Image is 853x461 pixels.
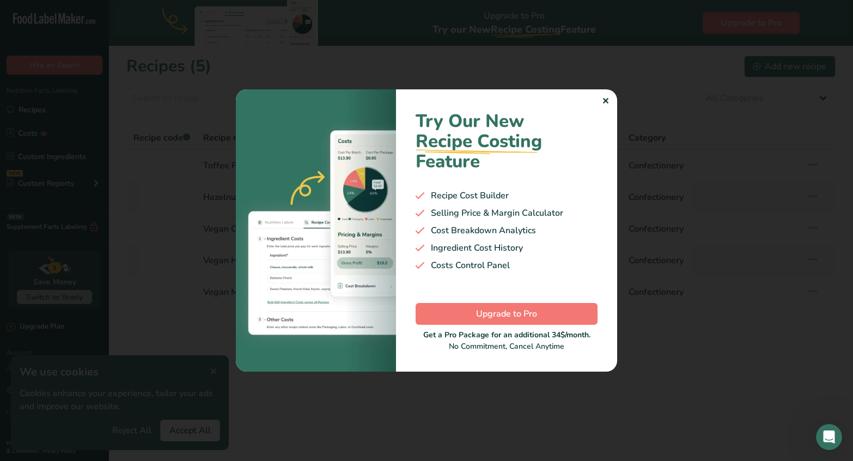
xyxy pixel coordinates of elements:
[416,241,598,254] div: Ingredient Cost History
[416,224,598,237] div: Cost Breakdown Analytics
[416,111,598,172] h1: Try Our New Feature
[416,129,542,154] span: Recipe Costing
[416,207,598,220] div: Selling Price & Margin Calculator
[602,95,609,108] div: ✕
[416,303,598,325] button: Upgrade to Pro
[236,89,396,372] img: costing-image-1.bb94421.webp
[816,424,842,450] iframe: Intercom live chat
[416,329,598,341] div: Get a Pro Package for an additional 34$/month.
[416,189,598,202] div: Recipe Cost Builder
[476,307,537,320] span: Upgrade to Pro
[416,329,598,352] div: No Commitment, Cancel Anytime
[416,259,598,272] div: Costs Control Panel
